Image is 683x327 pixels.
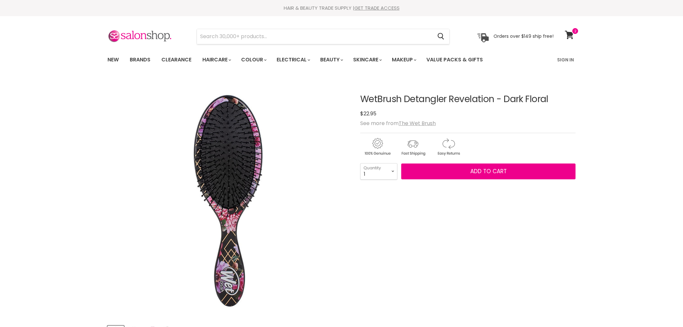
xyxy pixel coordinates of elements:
a: Makeup [387,53,420,67]
span: See more from [360,120,436,127]
a: Skincare [348,53,386,67]
a: Beauty [315,53,347,67]
span: Add to cart [470,167,507,175]
a: Brands [125,53,155,67]
button: Add to cart [401,163,576,180]
a: Colour [236,53,270,67]
a: Value Packs & Gifts [422,53,488,67]
button: Search [432,29,449,44]
a: The Wet Brush [399,120,436,127]
img: WetBrush Detangler Revelation - Dark Floral [115,86,341,312]
a: Sign In [553,53,578,67]
a: Clearance [157,53,196,67]
input: Search [197,29,432,44]
nav: Main [99,50,584,69]
span: $22.95 [360,110,376,117]
div: WetBrush Detangler Revelation - Dark Floral image. Click or Scroll to Zoom. [107,78,349,320]
a: GET TRADE ACCESS [354,5,400,11]
select: Quantity [360,163,397,179]
img: returns.gif [431,137,465,157]
a: New [103,53,124,67]
img: genuine.gif [360,137,394,157]
img: shipping.gif [396,137,430,157]
ul: Main menu [103,50,521,69]
p: Orders over $149 ship free! [494,33,554,39]
a: Electrical [272,53,314,67]
h1: WetBrush Detangler Revelation - Dark Floral [360,94,576,104]
form: Product [197,29,450,44]
a: Haircare [198,53,235,67]
div: HAIR & BEAUTY TRADE SUPPLY | [99,5,584,11]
